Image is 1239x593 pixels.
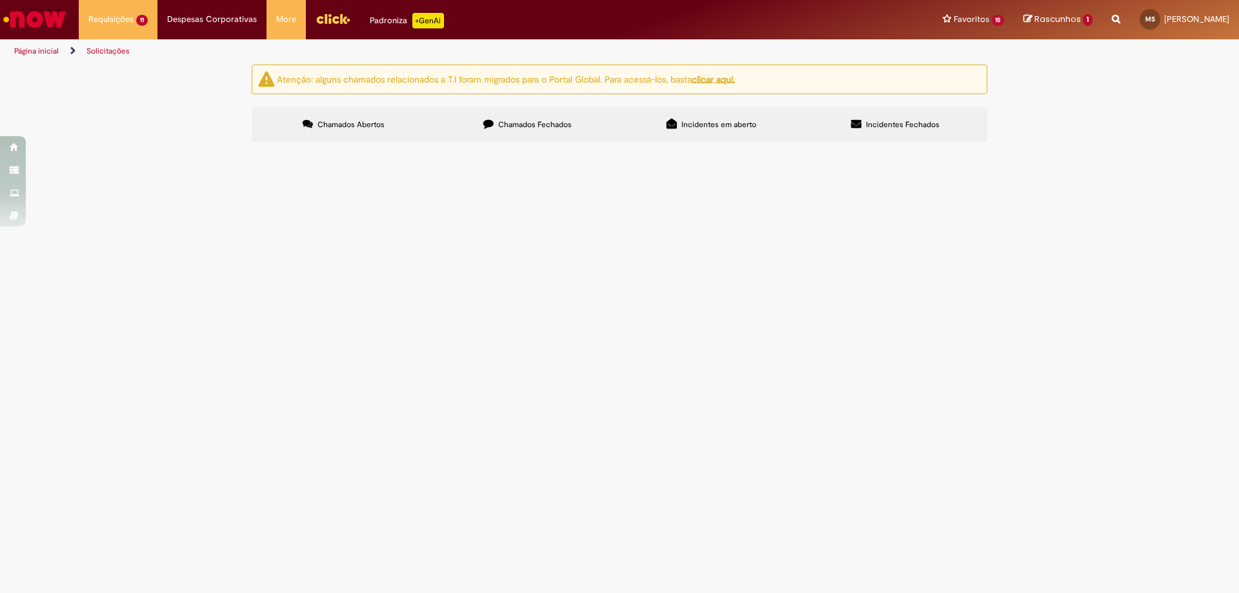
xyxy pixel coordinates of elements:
[88,13,134,26] span: Requisições
[14,46,59,56] a: Página inicial
[1,6,68,32] img: ServiceNow
[316,9,350,28] img: click_logo_yellow_360x200.png
[1164,14,1229,25] span: [PERSON_NAME]
[10,39,816,63] ul: Trilhas de página
[866,119,940,130] span: Incidentes Fechados
[276,13,296,26] span: More
[167,13,257,26] span: Despesas Corporativas
[412,13,444,28] p: +GenAi
[954,13,989,26] span: Favoritos
[1034,13,1081,25] span: Rascunhos
[370,13,444,28] div: Padroniza
[681,119,756,130] span: Incidentes em aberto
[498,119,572,130] span: Chamados Fechados
[992,15,1005,26] span: 15
[86,46,130,56] a: Solicitações
[317,119,385,130] span: Chamados Abertos
[692,73,735,85] a: clicar aqui.
[1023,14,1093,26] a: Rascunhos
[136,15,148,26] span: 11
[277,73,735,85] ng-bind-html: Atenção: alguns chamados relacionados a T.I foram migrados para o Portal Global. Para acessá-los,...
[1145,15,1155,23] span: MS
[1083,14,1093,26] span: 1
